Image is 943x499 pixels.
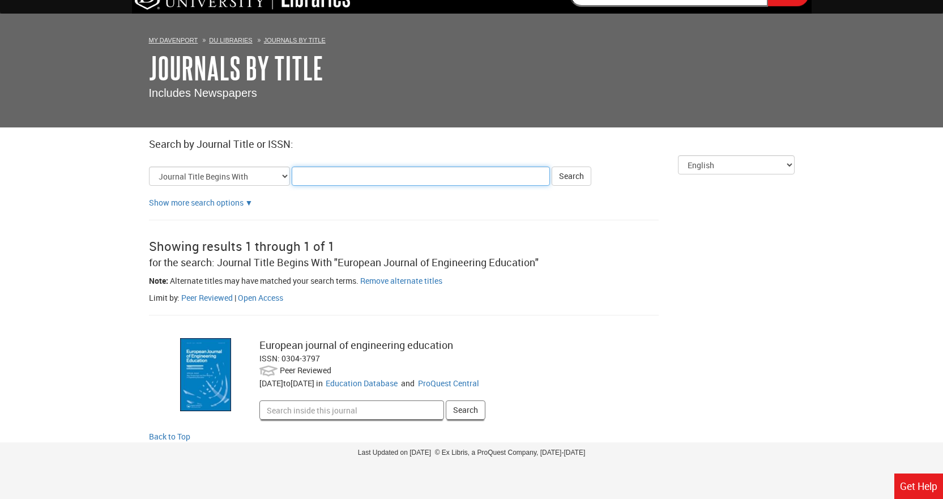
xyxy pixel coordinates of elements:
h2: Search by Journal Title or ISSN: [149,139,795,150]
button: Search [446,400,485,420]
span: | [234,292,236,303]
input: Search inside this journal [259,400,444,420]
a: Show more search options [245,197,253,208]
div: ISSN: 0304-3797 [259,353,629,364]
ol: Breadcrumbs [149,34,795,45]
img: Peer Reviewed: [259,364,278,378]
a: Remove alternate titles [360,275,442,286]
a: Journals By Title [264,37,326,44]
a: Filter by peer reviewed [181,292,233,303]
img: cover image for: European journal of engineering education [180,338,231,411]
a: Get Help [894,474,943,499]
span: in [316,378,323,389]
a: Go to Education Database [326,378,398,389]
span: Limit by: [149,292,180,303]
div: European journal of engineering education [259,338,629,353]
span: Alternate titles may have matched your search terms. [170,275,359,286]
p: Includes Newspapers [149,85,795,101]
a: Back to Top [149,431,795,442]
a: Filter by peer open access [238,292,283,303]
span: Showing results 1 through 1 of 1 [149,238,335,254]
div: [DATE] [DATE] [259,378,326,389]
span: and [399,378,416,389]
a: Show more search options [149,197,244,208]
span: Peer Reviewed [280,365,331,376]
span: for the search: Journal Title Begins With "European Journal of Engineering Education" [149,255,539,269]
a: Journals By Title [149,50,323,86]
a: My Davenport [149,37,198,44]
a: Go to ProQuest Central [418,378,479,389]
span: to [283,378,291,389]
button: Search [552,167,591,186]
span: Note: [149,275,168,286]
a: DU Libraries [209,37,252,44]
